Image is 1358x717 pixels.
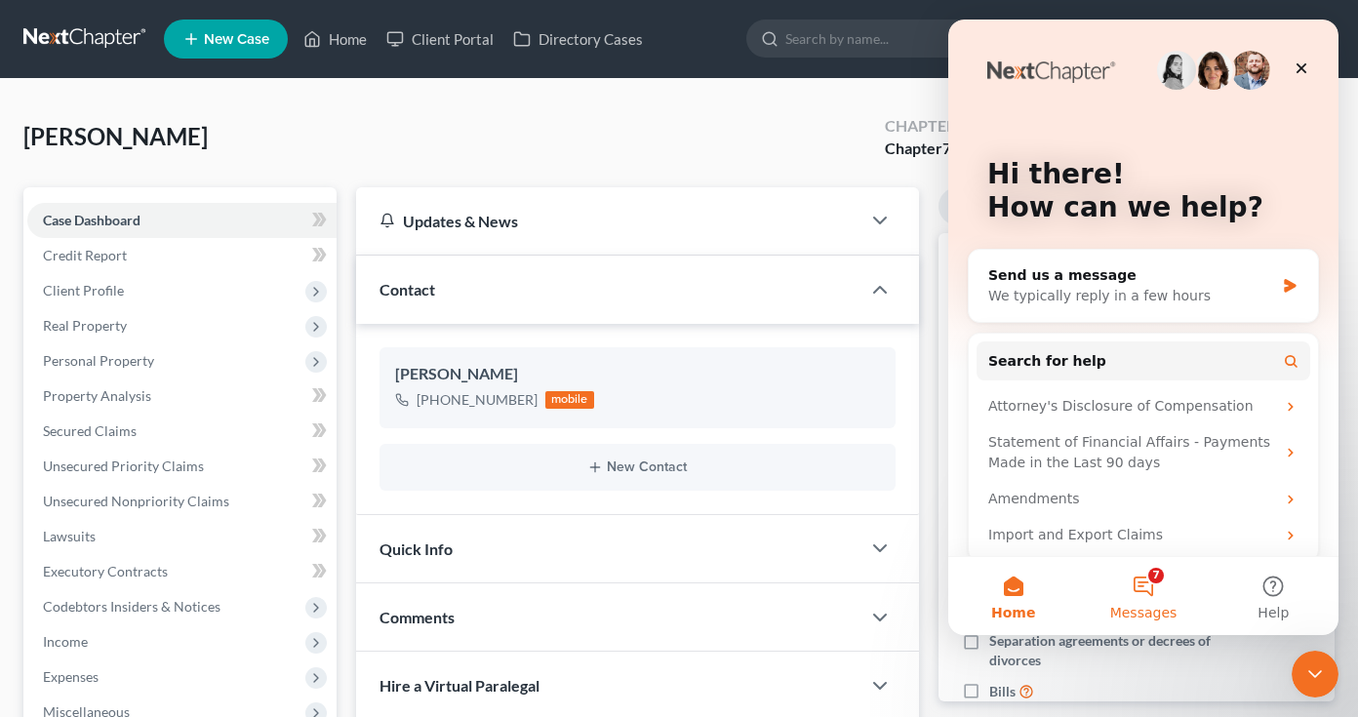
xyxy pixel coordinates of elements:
[417,390,538,410] div: [PHONE_NUMBER]
[27,449,337,484] a: Unsecured Priority Claims
[27,484,337,519] a: Unsecured Nonpriority Claims
[27,238,337,273] a: Credit Report
[43,387,151,404] span: Property Analysis
[27,554,337,589] a: Executory Contracts
[43,317,127,334] span: Real Property
[204,32,269,47] span: New Case
[43,528,96,544] span: Lawsuits
[545,391,594,409] div: mobile
[23,122,208,150] span: [PERSON_NAME]
[503,21,653,57] a: Directory Cases
[885,138,956,160] div: Chapter
[27,378,337,414] a: Property Analysis
[395,363,880,386] div: [PERSON_NAME]
[43,598,220,615] span: Codebtors Insiders & Notices
[379,539,453,558] span: Quick Info
[43,247,127,263] span: Credit Report
[43,212,140,228] span: Case Dashboard
[294,21,377,57] a: Home
[379,280,435,299] span: Contact
[27,203,337,238] a: Case Dashboard
[43,633,88,650] span: Income
[379,676,539,695] span: Hire a Virtual Paralegal
[43,352,154,369] span: Personal Property
[1292,651,1338,697] iframe: Intercom live chat
[948,20,1338,635] iframe: Intercom live chat
[885,115,956,138] div: Chapter
[43,282,124,299] span: Client Profile
[27,519,337,554] a: Lawsuits
[27,414,337,449] a: Secured Claims
[377,21,503,57] a: Client Portal
[43,422,137,439] span: Secured Claims
[43,458,204,474] span: Unsecured Priority Claims
[942,139,951,157] span: 7
[43,563,168,579] span: Executory Contracts
[939,187,1005,225] a: Docs
[785,20,964,57] input: Search by name...
[379,608,455,626] span: Comments
[43,493,229,509] span: Unsecured Nonpriority Claims
[43,668,99,685] span: Expenses
[395,459,880,475] button: New Contact
[989,631,1219,670] span: Separation agreements or decrees of divorces
[989,682,1016,701] span: Bills
[379,211,837,231] div: Updates & News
